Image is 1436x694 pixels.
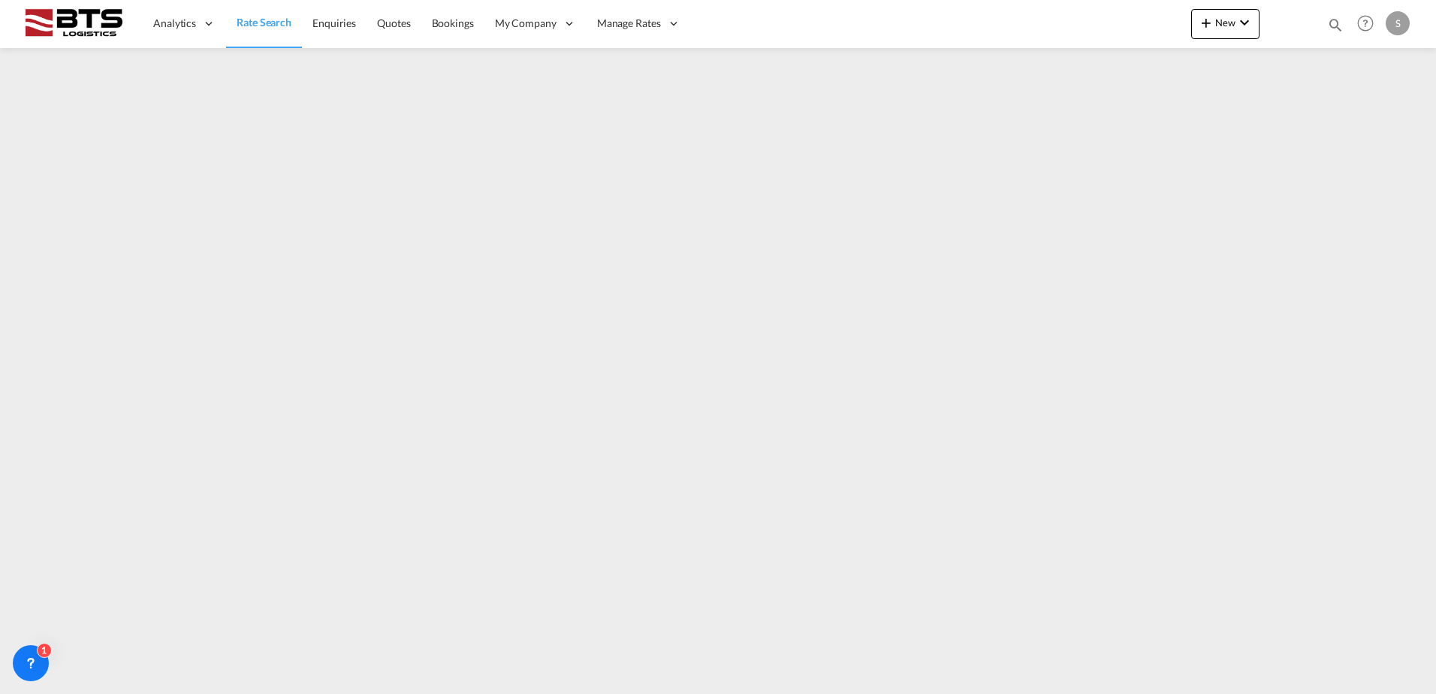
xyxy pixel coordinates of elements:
span: Bookings [432,17,474,29]
span: Rate Search [237,16,291,29]
div: S [1386,11,1410,35]
md-icon: icon-plus 400-fg [1197,14,1215,32]
span: New [1197,17,1253,29]
img: cdcc71d0be7811ed9adfbf939d2aa0e8.png [23,7,124,41]
button: icon-plus 400-fgNewicon-chevron-down [1191,9,1260,39]
span: My Company [495,16,557,31]
span: Quotes [377,17,410,29]
div: icon-magnify [1327,17,1344,39]
div: Help [1353,11,1386,38]
md-icon: icon-magnify [1327,17,1344,33]
span: Manage Rates [597,16,661,31]
span: Analytics [153,16,196,31]
span: Enquiries [312,17,356,29]
span: Help [1353,11,1378,36]
md-icon: icon-chevron-down [1235,14,1253,32]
